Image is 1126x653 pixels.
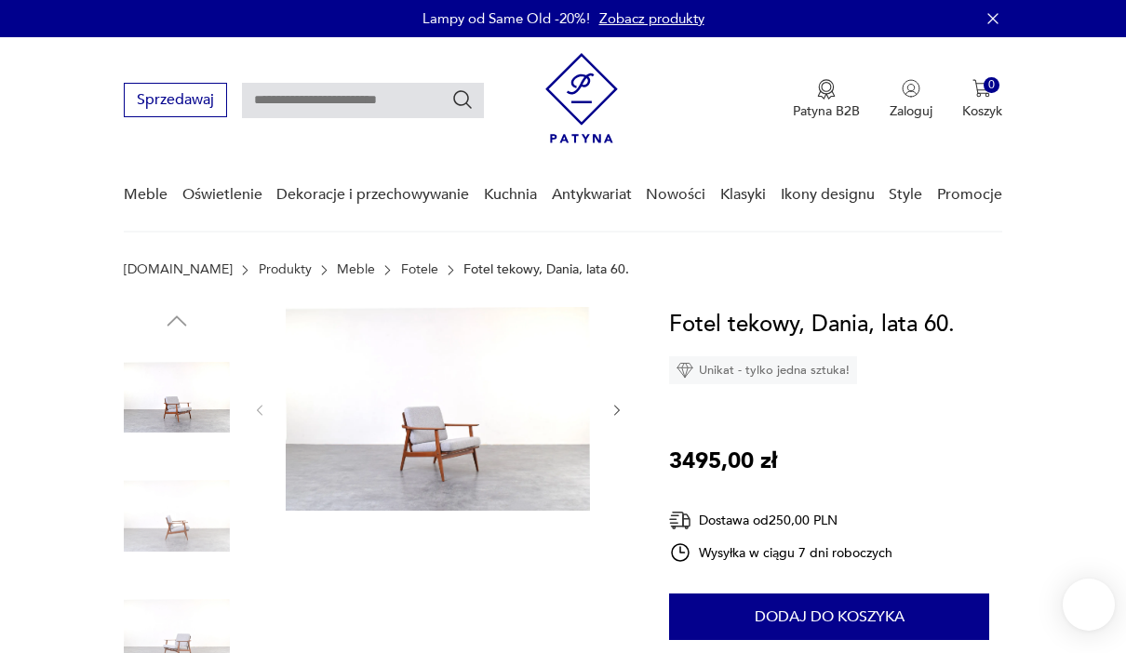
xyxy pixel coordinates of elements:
[124,463,230,569] img: Zdjęcie produktu Fotel tekowy, Dania, lata 60.
[817,79,836,100] img: Ikona medalu
[401,262,438,277] a: Fotele
[669,307,955,342] h1: Fotel tekowy, Dania, lata 60.
[890,79,932,120] button: Zaloguj
[962,79,1002,120] button: 0Koszyk
[720,159,766,231] a: Klasyki
[259,262,312,277] a: Produkty
[669,541,892,564] div: Wysyłka w ciągu 7 dni roboczych
[669,593,989,640] button: Dodaj do koszyka
[793,79,860,120] button: Patyna B2B
[972,79,991,98] img: Ikona koszyka
[669,509,691,532] img: Ikona dostawy
[793,102,860,120] p: Patyna B2B
[669,444,777,479] p: 3495,00 zł
[781,159,875,231] a: Ikony designu
[451,88,474,111] button: Szukaj
[124,159,168,231] a: Meble
[124,262,233,277] a: [DOMAIN_NAME]
[962,102,1002,120] p: Koszyk
[793,79,860,120] a: Ikona medaluPatyna B2B
[890,102,932,120] p: Zaloguj
[337,262,375,277] a: Meble
[677,362,693,379] img: Ikona diamentu
[124,83,227,117] button: Sprzedawaj
[182,159,262,231] a: Oświetlenie
[902,79,920,98] img: Ikonka użytkownika
[286,307,590,511] img: Zdjęcie produktu Fotel tekowy, Dania, lata 60.
[422,9,590,28] p: Lampy od Same Old -20%!
[889,159,922,231] a: Style
[669,356,857,384] div: Unikat - tylko jedna sztuka!
[937,159,1002,231] a: Promocje
[276,159,469,231] a: Dekoracje i przechowywanie
[124,95,227,108] a: Sprzedawaj
[1063,579,1115,631] iframe: Smartsupp widget button
[545,53,618,143] img: Patyna - sklep z meblami i dekoracjami vintage
[984,77,999,93] div: 0
[552,159,632,231] a: Antykwariat
[646,159,705,231] a: Nowości
[124,344,230,450] img: Zdjęcie produktu Fotel tekowy, Dania, lata 60.
[669,509,892,532] div: Dostawa od 250,00 PLN
[599,9,704,28] a: Zobacz produkty
[484,159,537,231] a: Kuchnia
[463,262,629,277] p: Fotel tekowy, Dania, lata 60.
